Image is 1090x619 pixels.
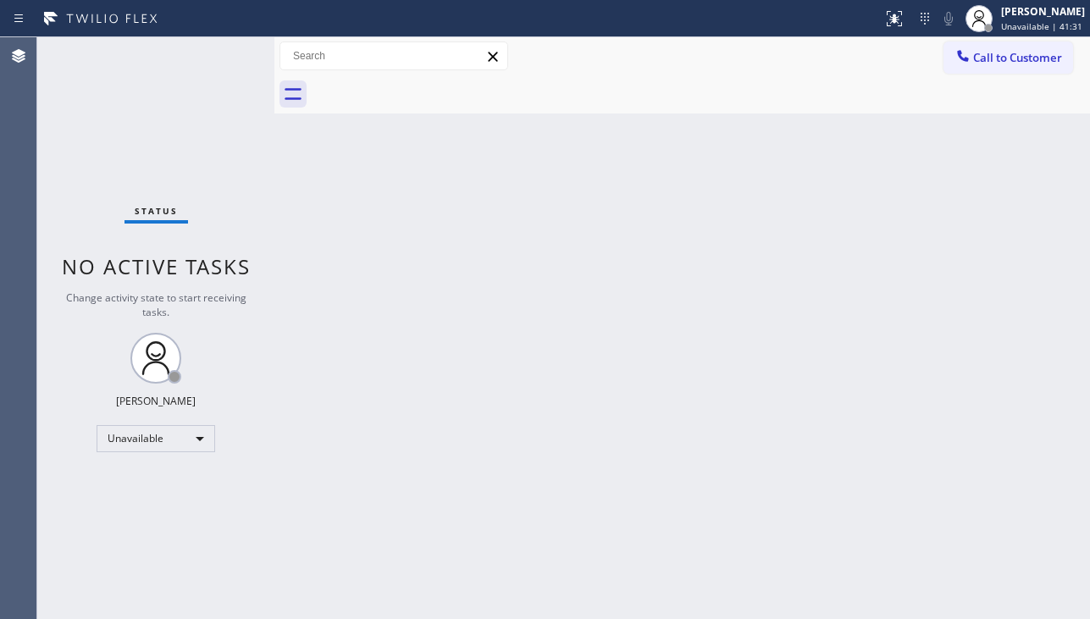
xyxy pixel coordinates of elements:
span: No active tasks [62,252,251,280]
div: [PERSON_NAME] [116,394,196,408]
div: [PERSON_NAME] [1001,4,1085,19]
div: Unavailable [97,425,215,452]
input: Search [280,42,507,69]
span: Status [135,205,178,217]
span: Change activity state to start receiving tasks. [66,290,246,319]
span: Call to Customer [973,50,1062,65]
button: Call to Customer [943,41,1073,74]
button: Mute [937,7,960,30]
span: Unavailable | 41:31 [1001,20,1082,32]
